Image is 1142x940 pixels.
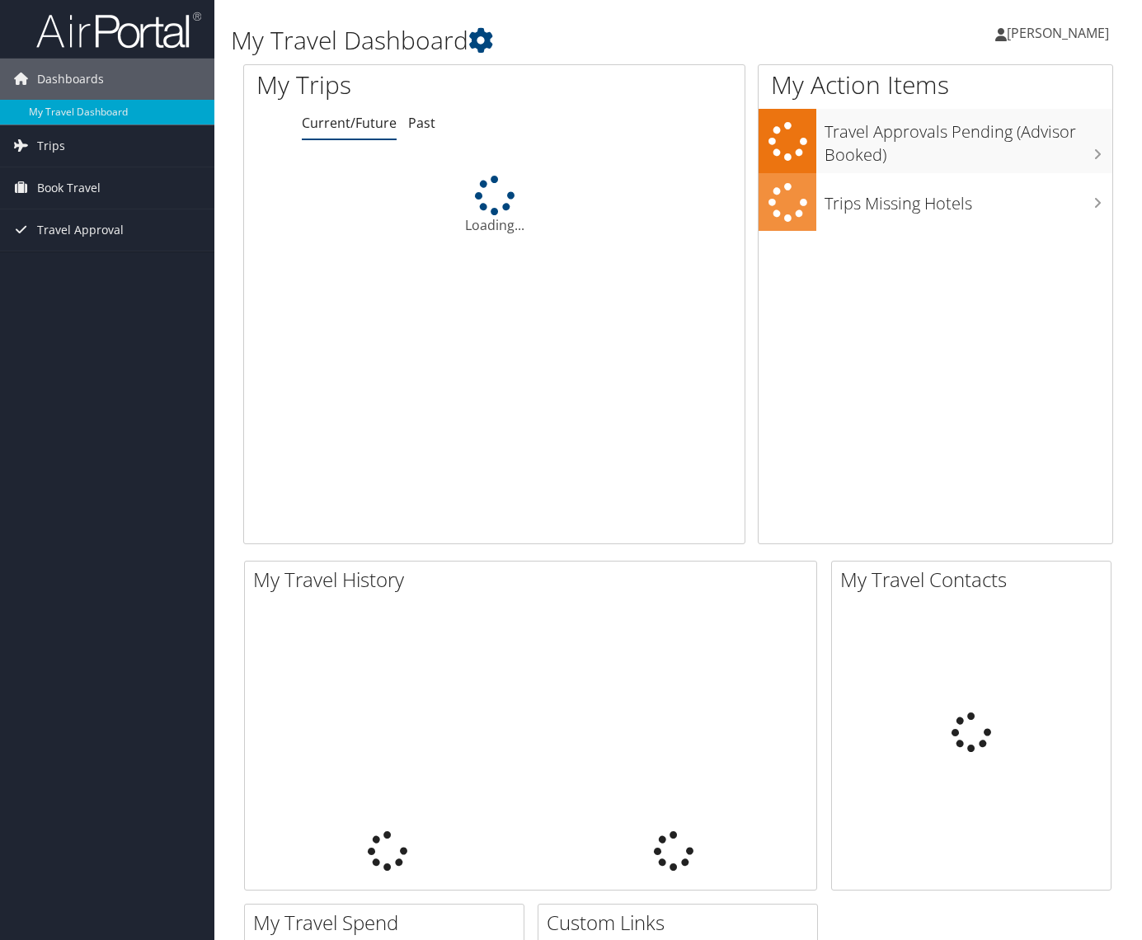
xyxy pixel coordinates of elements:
[36,11,201,49] img: airportal-logo.png
[408,114,435,132] a: Past
[253,909,524,937] h2: My Travel Spend
[825,112,1112,167] h3: Travel Approvals Pending (Advisor Booked)
[37,209,124,251] span: Travel Approval
[302,114,397,132] a: Current/Future
[253,566,816,594] h2: My Travel History
[231,23,827,58] h1: My Travel Dashboard
[37,167,101,209] span: Book Travel
[547,909,817,937] h2: Custom Links
[37,59,104,100] span: Dashboards
[37,125,65,167] span: Trips
[759,173,1112,232] a: Trips Missing Hotels
[759,68,1112,102] h1: My Action Items
[759,109,1112,172] a: Travel Approvals Pending (Advisor Booked)
[995,8,1126,58] a: [PERSON_NAME]
[840,566,1111,594] h2: My Travel Contacts
[825,184,1112,215] h3: Trips Missing Hotels
[244,176,745,235] div: Loading...
[256,68,524,102] h1: My Trips
[1007,24,1109,42] span: [PERSON_NAME]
